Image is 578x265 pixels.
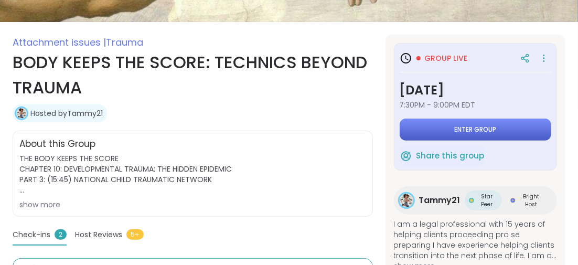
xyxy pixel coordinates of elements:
[400,100,551,110] span: 7:30PM - 9:00PM EDT
[13,229,50,240] span: Check-ins
[416,150,485,162] span: Share this group
[19,199,366,210] div: show more
[30,108,103,119] a: Hosted byTammy21
[16,108,27,119] img: Tammy21
[19,137,95,151] h2: About this Group
[55,229,67,240] span: 2
[19,153,366,195] span: THE BODY KEEPS THE SCORE CHAPTER 10: DEVELOPMENTAL TRAUMA: THE HIDDEN EPIDEMIC PART 3: (15:45) NA...
[454,125,496,134] span: Enter group
[400,194,413,207] img: Tammy21
[400,81,551,100] h3: [DATE]
[394,219,557,261] span: I am a legal professional with 15 years of helping clients proceeding pro se preparing I have exp...
[518,193,544,208] span: Bright Host
[425,53,468,63] span: Group live
[400,150,412,162] img: ShareWell Logomark
[400,119,551,141] button: Enter group
[469,198,474,203] img: Star Peer
[126,229,144,240] span: 5+
[13,50,373,100] h1: BODY KEEPS THE SCORE: TECHNICS BEYOND TRAUMA
[75,229,122,240] span: Host Reviews
[106,36,143,49] span: Trauma
[476,193,498,208] span: Star Peer
[394,186,557,215] a: Tammy21Tammy21Star PeerStar PeerBright HostBright Host
[400,145,485,167] button: Share this group
[419,194,461,207] span: Tammy21
[13,36,106,49] span: Attachment issues |
[510,198,516,203] img: Bright Host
